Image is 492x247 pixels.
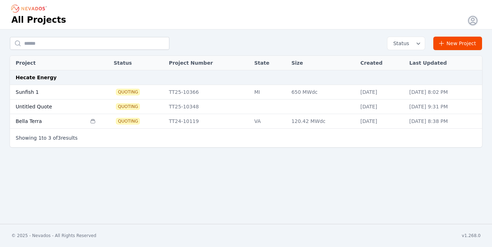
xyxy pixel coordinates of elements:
[116,104,139,109] span: Quoting
[165,85,251,100] td: TT25-10366
[11,14,66,26] h1: All Projects
[10,100,86,114] td: Untitled Quote
[110,56,165,70] th: Status
[357,100,406,114] td: [DATE]
[58,135,61,141] span: 3
[251,85,288,100] td: MI
[357,56,406,70] th: Created
[116,118,139,124] span: Quoting
[10,114,86,129] td: Bella Terra
[406,85,482,100] td: [DATE] 8:02 PM
[10,56,86,70] th: Project
[11,233,96,238] div: © 2025 - Nevados - All Rights Reserved
[11,3,49,14] nav: Breadcrumb
[251,114,288,129] td: VA
[165,114,251,129] td: TT24-10119
[462,233,481,238] div: v1.268.0
[433,37,482,50] a: New Project
[16,134,78,141] p: Showing to of results
[10,114,482,129] tr: Bella TerraQuotingTT24-10119VA120.42 MWdc[DATE][DATE] 8:38 PM
[288,85,357,100] td: 650 MWdc
[165,100,251,114] td: TT25-10348
[48,135,51,141] span: 3
[10,70,482,85] td: Hecate Energy
[116,89,139,95] span: Quoting
[387,37,425,50] button: Status
[390,40,409,47] span: Status
[406,114,482,129] td: [DATE] 8:38 PM
[406,100,482,114] td: [DATE] 9:31 PM
[288,114,357,129] td: 120.42 MWdc
[10,85,86,100] td: Sunfish 1
[251,56,288,70] th: State
[10,100,482,114] tr: Untitled QuoteQuotingTT25-10348[DATE][DATE] 9:31 PM
[288,56,357,70] th: Size
[357,114,406,129] td: [DATE]
[406,56,482,70] th: Last Updated
[10,85,482,100] tr: Sunfish 1QuotingTT25-10366MI650 MWdc[DATE][DATE] 8:02 PM
[357,85,406,100] td: [DATE]
[38,135,42,141] span: 1
[165,56,251,70] th: Project Number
